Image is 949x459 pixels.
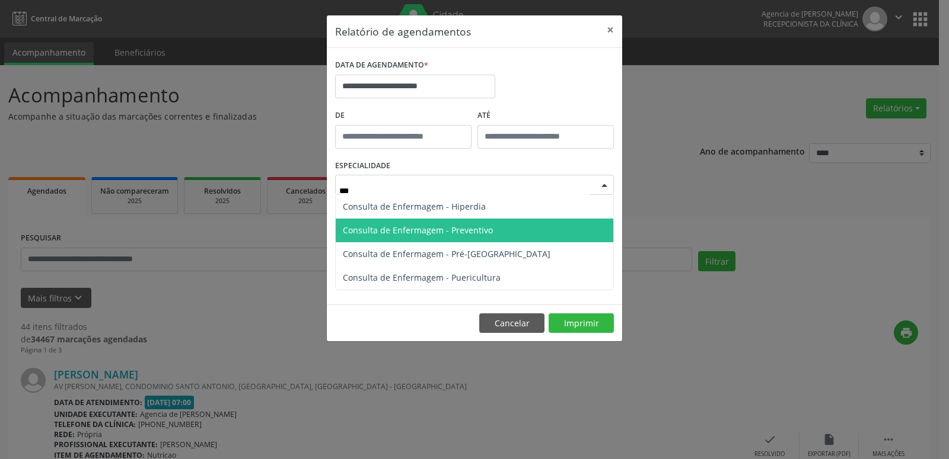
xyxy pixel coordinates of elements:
[343,201,486,212] span: Consulta de Enfermagem - Hiperdia
[477,107,614,125] label: ATÉ
[598,15,622,44] button: Close
[335,24,471,39] h5: Relatório de agendamentos
[343,248,550,259] span: Consulta de Enfermagem - Pré-[GEOGRAPHIC_DATA]
[343,224,493,236] span: Consulta de Enfermagem - Preventivo
[479,313,544,333] button: Cancelar
[549,313,614,333] button: Imprimir
[335,56,428,75] label: DATA DE AGENDAMENTO
[335,157,390,175] label: ESPECIALIDADE
[335,107,472,125] label: De
[343,272,501,283] span: Consulta de Enfermagem - Puericultura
